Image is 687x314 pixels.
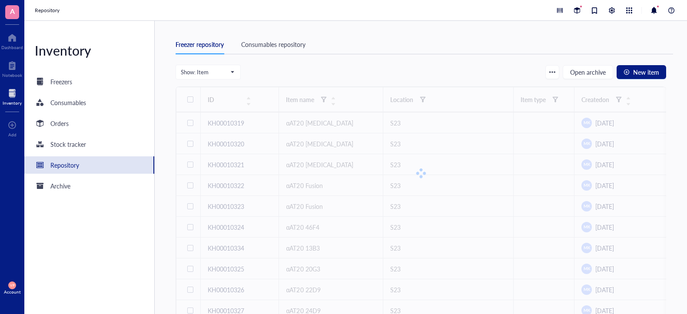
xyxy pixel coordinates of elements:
div: Freezers [50,77,72,86]
a: Dashboard [1,31,23,50]
a: Freezers [24,73,154,90]
a: Orders [24,115,154,132]
div: Archive [50,181,70,191]
a: Archive [24,177,154,195]
span: VP [10,283,14,287]
span: Open archive [570,69,606,76]
a: Repository [35,6,61,15]
a: Inventory [3,86,22,106]
a: Consumables [24,94,154,111]
div: Consumables [50,98,86,107]
div: Consumables repository [241,40,305,49]
div: Inventory [24,42,154,59]
a: Notebook [2,59,22,78]
div: Freezer repository [176,40,223,49]
div: Repository [50,160,79,170]
div: Stock tracker [50,139,86,149]
div: Dashboard [1,45,23,50]
div: Orders [50,119,69,128]
span: Show: Item [181,68,234,76]
button: Open archive [563,65,613,79]
div: Add [8,132,17,137]
a: Stock tracker [24,136,154,153]
div: Notebook [2,73,22,78]
div: Inventory [3,100,22,106]
div: Account [4,289,21,294]
button: New item [617,65,666,79]
span: A [10,6,15,17]
a: Repository [24,156,154,174]
span: New item [633,69,659,76]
